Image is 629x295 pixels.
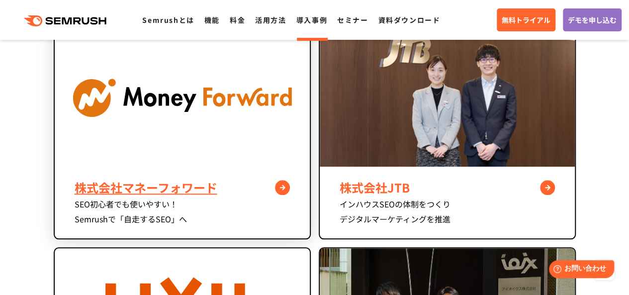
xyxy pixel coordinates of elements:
[340,179,555,197] div: 株式会社JTB
[142,15,194,25] a: Semrushとは
[75,179,290,197] div: 株式会社マネーフォワード
[337,15,368,25] a: セミナー
[502,14,550,25] span: 無料トライアル
[204,15,220,25] a: 機能
[320,29,575,167] img: JTB
[319,28,576,239] a: JTB 株式会社JTB インハウスSEOの体制をつくりデジタルマーケティングを推進
[230,15,245,25] a: 料金
[540,256,618,284] iframe: Help widget launcher
[497,8,555,31] a: 無料トライアル
[340,197,555,226] div: インハウスSEOの体制をつくり デジタルマーケティングを推進
[563,8,622,31] a: デモを申し込む
[55,29,310,167] img: component
[75,197,290,226] div: SEO初心者でも使いやすい！ Semrushで「自走するSEO」へ
[54,28,311,239] a: component 株式会社マネーフォワード SEO初心者でも使いやすい！Semrushで「自走するSEO」へ
[296,15,327,25] a: 導入事例
[568,14,617,25] span: デモを申し込む
[255,15,286,25] a: 活用方法
[378,15,440,25] a: 資料ダウンロード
